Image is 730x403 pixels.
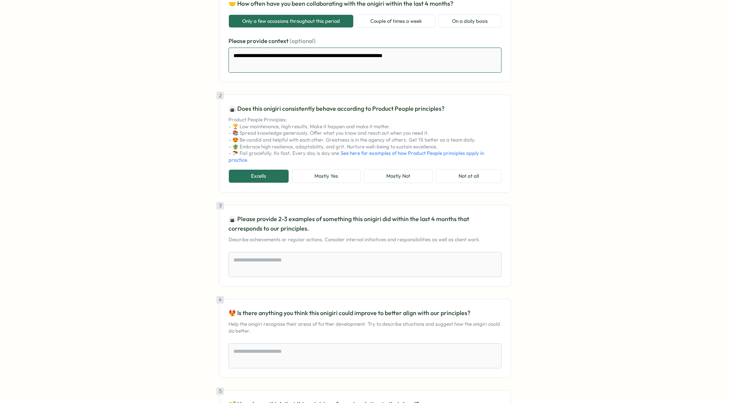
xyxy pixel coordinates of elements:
[229,150,484,163] a: See here for examples of how Product People principles apply in practice.
[229,104,501,113] p: 🍙 Does this onigiri consistently behave according to Product People principles?
[268,37,290,45] span: context
[436,169,501,183] button: Not at all
[229,14,354,28] button: Only a few occasions throughout this period
[229,236,501,243] p: Describe achievements or regular actions. Consider internal initiatives and responsibilities as w...
[438,14,501,28] button: On a daily basis
[247,37,268,45] span: provide
[216,387,224,395] div: 5
[290,37,316,45] span: (optional)
[357,14,436,28] button: Couple of times a week
[229,169,289,183] button: Excells
[216,296,224,304] div: 4
[229,308,501,318] p: 🐦‍🔥 Is there anything you think this onigiri could improve to better align with our principles?
[229,214,501,233] p: 🍙 Please provide 2-3 examples of something this onigiri did within the last 4 months that corresp...
[229,116,501,163] p: Product People Principles: – 🏆 Low maintenance, high results. Make it happen and make it matter. ...
[216,92,224,99] div: 2
[229,321,501,334] p: Help the onigiri recognise their areas of further development. Try to describe situations and sug...
[229,37,247,45] span: Please
[364,169,433,183] button: Mostly Not
[292,169,361,183] button: Mostly Yes
[216,202,224,210] div: 3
